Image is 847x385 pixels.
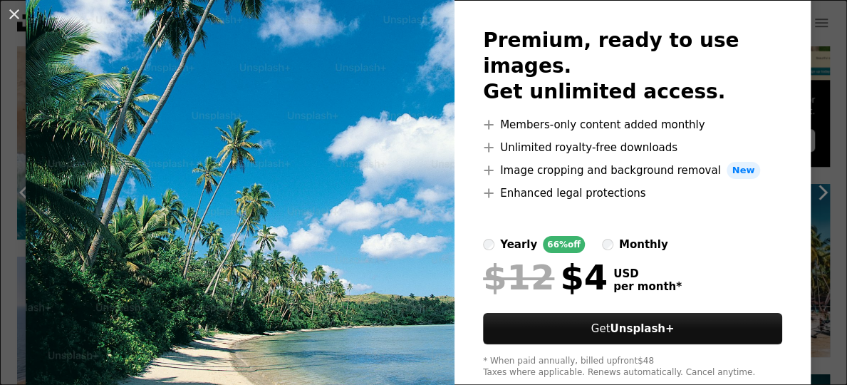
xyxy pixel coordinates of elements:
div: $4 [483,259,608,296]
input: yearly66%off [483,239,494,250]
span: per month * [613,280,682,293]
span: New [727,162,761,179]
div: yearly [500,236,537,253]
span: USD [613,267,682,280]
strong: Unsplash+ [610,322,674,335]
h2: Premium, ready to use images. Get unlimited access. [483,28,782,105]
button: GetUnsplash+ [483,313,782,344]
li: Members-only content added monthly [483,116,782,133]
div: 66% off [543,236,585,253]
li: Unlimited royalty-free downloads [483,139,782,156]
div: monthly [619,236,668,253]
li: Enhanced legal protections [483,185,782,202]
span: $12 [483,259,554,296]
li: Image cropping and background removal [483,162,782,179]
input: monthly [602,239,613,250]
div: * When paid annually, billed upfront $48 Taxes where applicable. Renews automatically. Cancel any... [483,356,782,379]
